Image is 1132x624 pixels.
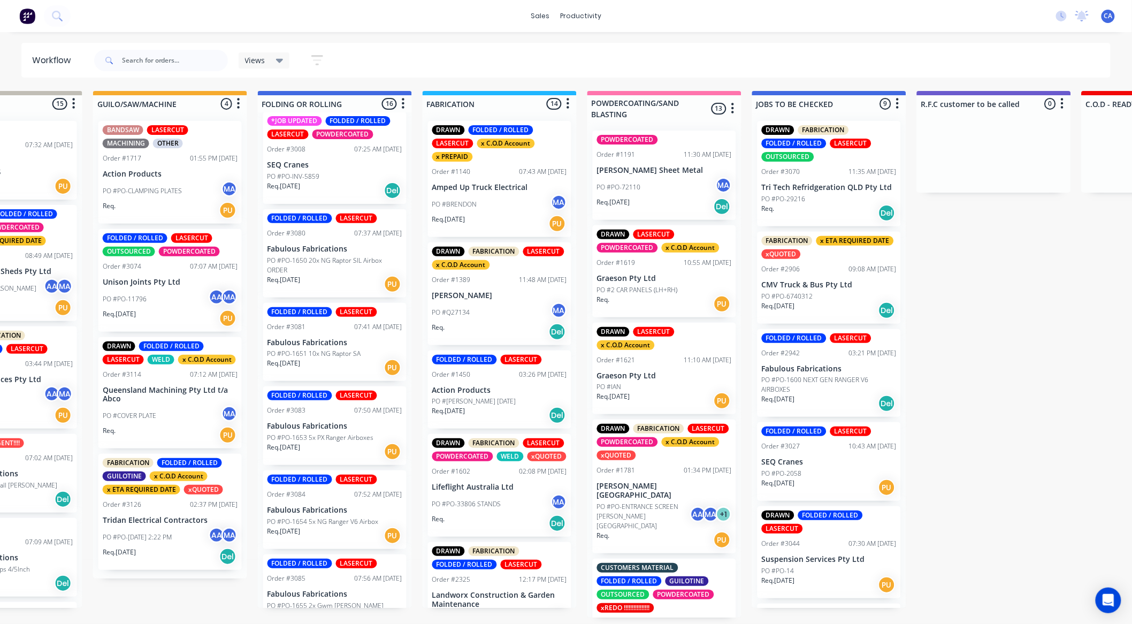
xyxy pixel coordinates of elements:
[103,341,135,351] div: DRAWN
[597,340,655,350] div: x C.O.D Account
[312,130,373,139] div: POWDERCOATED
[714,198,731,215] div: Del
[336,214,377,223] div: LASERCUT
[148,355,174,364] div: WELD
[762,364,897,374] p: Fabulous Fabrications
[263,209,407,298] div: FOLDED / ROLLEDLASERCUTOrder #308007:37 AM [DATE]Fabulous FabricationsPO #PO-1650 20x NG Raptor S...
[758,422,901,501] div: FOLDED / ROLLEDLASERCUTOrder #302710:43 AM [DATE]SEQ CranesPO #PO-2058Req.[DATE]PU
[432,291,567,300] p: [PERSON_NAME]
[336,475,377,484] div: LASERCUT
[25,537,73,547] div: 07:09 AM [DATE]
[519,167,567,177] div: 07:43 AM [DATE]
[219,548,236,565] div: Del
[384,276,401,293] div: PU
[597,327,630,337] div: DRAWN
[551,194,567,210] div: MA
[267,506,402,515] p: Fabulous Fabrications
[816,236,894,246] div: x ETA REQUIRED DATE
[762,125,794,135] div: DRAWN
[477,139,535,148] div: x C.O.D Account
[25,453,73,463] div: 07:02 AM [DATE]
[501,560,542,569] div: LASERCUT
[103,532,172,542] p: PO #PO-[DATE] 2:22 PM
[267,229,306,238] div: Order #3080
[267,559,332,568] div: FOLDED / ROLLED
[497,452,524,461] div: WELD
[103,201,116,211] p: Req.
[267,443,301,452] p: Req. [DATE]
[263,470,407,549] div: FOLDED / ROLLEDLASERCUTOrder #308407:52 AM [DATE]Fabulous FabricationsPO #PO-1654 5x NG Ranger V6...
[469,247,519,256] div: FABRICATION
[716,506,732,522] div: + 1
[103,485,180,494] div: x ETA REQUIRED DATE
[267,256,402,275] p: PO #PO-1650 20x NG Raptor SIL Airbox ORDER
[209,289,225,305] div: AA
[336,307,377,317] div: LASERCUT
[428,121,571,237] div: DRAWNFOLDED / ROLLEDLASERCUTx C.O.D Accountx PREPAIDOrder #114007:43 AM [DATE]Amped Up Truck Elec...
[157,458,222,468] div: FOLDED / ROLLED
[103,411,156,421] p: PO #COVER PLATE
[219,202,236,219] div: PU
[263,386,407,465] div: FOLDED / ROLLEDLASERCUTOrder #308307:50 AM [DATE]Fabulous FabricationsPO #PO-1653 5x PX Ranger Ai...
[703,506,719,522] div: MA
[432,183,567,192] p: Amped Up Truck Electrical
[150,471,208,481] div: x C.O.D Account
[25,251,73,261] div: 08:49 AM [DATE]
[432,323,445,332] p: Req.
[432,546,465,556] div: DRAWN
[267,422,402,431] p: Fabulous Fabrications
[830,333,871,343] div: LASERCUT
[245,55,265,66] span: Views
[762,427,827,436] div: FOLDED / ROLLED
[849,442,897,451] div: 10:43 AM [DATE]
[267,275,301,285] p: Req. [DATE]
[878,395,896,412] div: Del
[762,348,800,358] div: Order #2942
[267,349,361,359] p: PO #PO-1651 10x NG Raptor SA
[57,278,73,294] div: MA
[103,125,143,135] div: BANDSAW
[597,274,732,283] p: Graeson Pty Ltd
[762,566,794,576] p: PO #PO-14
[878,302,896,319] div: Del
[593,420,736,553] div: DRAWNFABRICATIONLASERCUTPOWDERCOATEDx C.O.D AccountxQUOTEDOrder #178101:34 PM [DATE][PERSON_NAME]...
[549,407,566,424] div: Del
[432,452,493,461] div: POWDERCOATED
[593,323,736,415] div: DRAWNLASERCUTx C.O.D AccountOrder #162111:10 AM [DATE]Graeson Pty LtdPO #IANReq.[DATE]PU
[221,527,238,543] div: MA
[762,555,897,564] p: Suspension Services Pty Ltd
[190,262,238,271] div: 07:07 AM [DATE]
[432,125,465,135] div: DRAWN
[666,576,709,586] div: GUILOTINE
[432,247,465,256] div: DRAWN
[758,329,901,417] div: FOLDED / ROLLEDLASERCUTOrder #294203:21 PM [DATE]Fabulous FabricationsPO #PO-1600 NEXT GEN RANGER...
[103,309,136,319] p: Req. [DATE]
[469,125,533,135] div: FOLDED / ROLLED
[597,355,636,365] div: Order #1621
[98,337,242,449] div: DRAWNFOLDED / ROLLEDLASERCUTWELDx C.O.D AccountOrder #311407:12 AM [DATE]Queensland Machining Pty...
[593,131,736,220] div: POWDERCOATEDOrder #119111:30 AM [DATE][PERSON_NAME] Sheet MetalPO #PO-72110MAReq.[DATE]Del
[432,406,465,416] p: Req. [DATE]
[267,490,306,499] div: Order #3084
[684,355,732,365] div: 11:10 AM [DATE]
[267,574,306,583] div: Order #3085
[762,333,827,343] div: FOLDED / ROLLED
[159,247,220,256] div: POWDERCOATED
[432,483,567,492] p: Lifeflight Australia Ltd
[762,183,897,192] p: Tri Tech Refridgeration QLD Pty Ltd
[549,215,566,232] div: PU
[1096,588,1121,613] div: Open Intercom Messenger
[221,406,238,422] div: MA
[830,139,871,148] div: LASERCUT
[469,438,519,448] div: FABRICATION
[432,467,471,476] div: Order #1602
[597,258,636,268] div: Order #1619
[469,546,519,556] div: FABRICATION
[190,500,238,509] div: 02:37 PM [DATE]
[714,392,731,409] div: PU
[830,427,871,436] div: LASERCUT
[55,491,72,508] div: Del
[432,397,516,406] p: PO #[PERSON_NAME] [DATE]
[267,590,402,599] p: Fabulous Fabrications
[267,172,320,181] p: PO #PO-INV-5859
